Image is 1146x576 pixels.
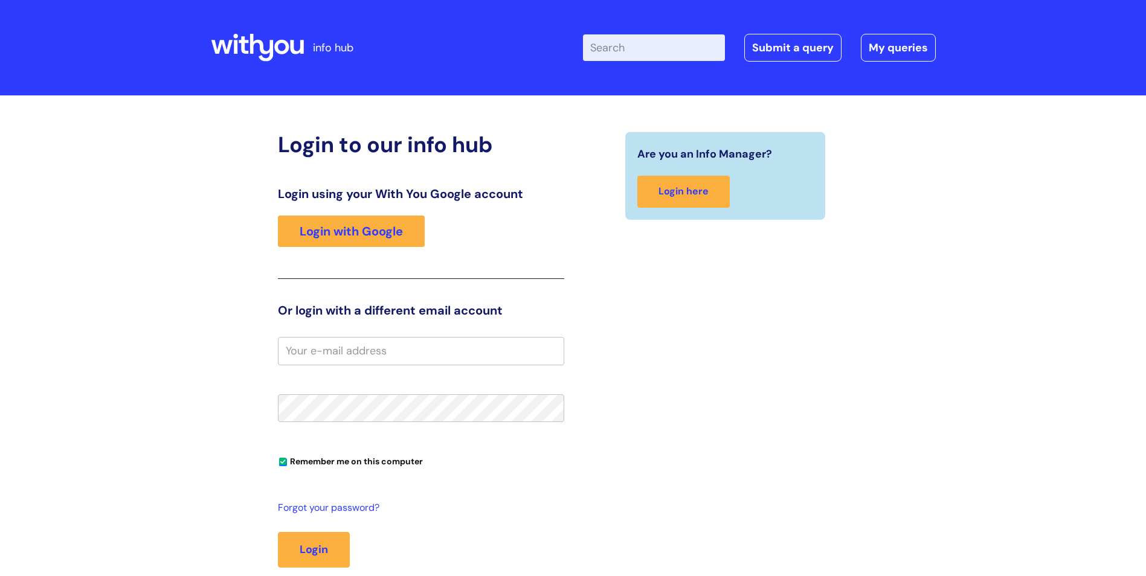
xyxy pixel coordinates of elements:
[278,532,350,567] button: Login
[278,337,564,365] input: Your e-mail address
[278,499,558,517] a: Forgot your password?
[861,34,936,62] a: My queries
[637,176,730,208] a: Login here
[278,187,564,201] h3: Login using your With You Google account
[744,34,842,62] a: Submit a query
[278,453,423,467] label: Remember me on this computer
[278,132,564,158] h2: Login to our info hub
[583,34,725,61] input: Search
[279,458,287,466] input: Remember me on this computer
[278,451,564,470] div: You can uncheck this option if you're logging in from a shared device
[313,38,353,57] p: info hub
[278,216,425,247] a: Login with Google
[278,303,564,318] h3: Or login with a different email account
[637,144,772,164] span: Are you an Info Manager?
